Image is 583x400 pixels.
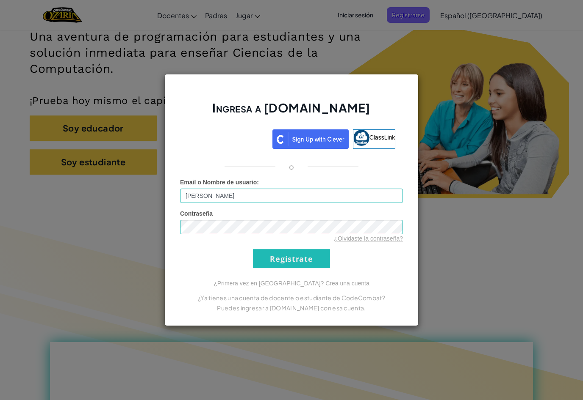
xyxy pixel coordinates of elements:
[253,249,330,268] input: Regístrate
[188,129,268,147] div: Acceder con Google. Se abre en una pestaña nueva
[180,303,403,313] p: Puedes ingresar a [DOMAIN_NAME] con esa cuenta.
[353,130,369,146] img: classlink-logo-small.png
[180,293,403,303] p: ¿Ya tienes una cuenta de docente o estudiante de CodeCombat?
[180,178,259,186] label: :
[180,179,257,186] span: Email o Nombre de usuario
[214,280,369,287] a: ¿Primera vez en [GEOGRAPHIC_DATA]? Crea una cuenta
[183,129,272,147] iframe: Botón de Acceder con Google
[188,129,268,149] a: Acceder con Google. Se abre en una pestaña nueva
[369,134,395,141] span: ClassLink
[272,129,349,149] img: clever_sso_button@2x.png
[289,162,294,172] p: o
[180,100,403,124] h2: Ingresa a [DOMAIN_NAME]
[180,210,213,217] span: Contraseña
[334,235,403,242] a: ¿Olvidaste la contraseña?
